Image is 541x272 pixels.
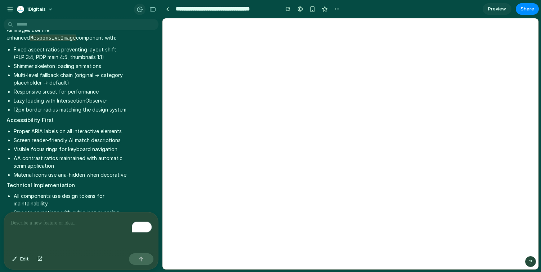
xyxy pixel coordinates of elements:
li: Multi-level fallback chain (original → category placeholder → default) [14,71,127,86]
li: AA contrast ratios maintained with automatic scrim application [14,154,127,169]
h2: Accessibility First [6,116,127,124]
li: Screen reader-friendly AI match descriptions [14,136,127,144]
li: Visible focus rings for keyboard navigation [14,145,127,153]
span: 1Digitals [27,6,46,13]
span: Preview [488,5,506,13]
button: Share [516,3,539,15]
button: 1Digitals [14,4,57,15]
li: Material icons use aria-hidden when decorative [14,171,127,178]
div: To enrich screen reader interactions, please activate Accessibility in Grammarly extension settings [4,212,158,250]
li: Responsive srcset for performance [14,88,127,95]
a: Preview [483,3,511,15]
iframe: To enrich screen reader interactions, please activate Accessibility in Grammarly extension settings [162,18,538,269]
button: Edit [9,253,32,265]
h2: Technical Implementation [6,181,127,190]
li: Fixed aspect ratios preventing layout shift (PLP 3:4, PDP main 4:5, thumbnails 1:1) [14,46,127,61]
span: Share [520,5,534,13]
li: All components use design tokens for maintainability [14,192,127,207]
li: Shimmer skeleton loading animations [14,62,127,70]
span: Edit [20,255,29,263]
p: All images use the enhanced component with: [6,26,127,42]
code: ResponsiveImage [30,35,76,41]
li: Proper ARIA labels on all interactive elements [14,127,127,135]
li: 12px border radius matching the design system [14,106,127,113]
li: Lazy loading with IntersectionObserver [14,97,127,104]
li: Smooth animations with cubic-bezier easing (150-250ms) [14,209,127,224]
